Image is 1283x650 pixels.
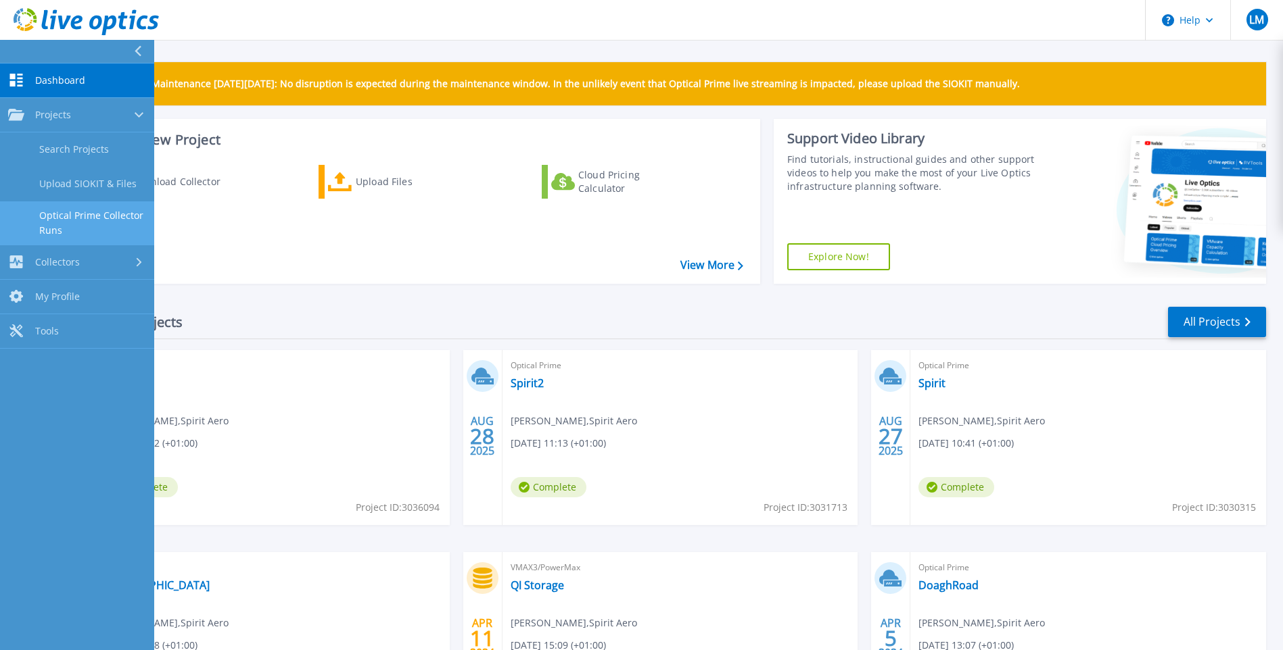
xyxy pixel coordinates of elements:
[918,560,1258,575] span: Optical Prime
[918,358,1258,373] span: Optical Prime
[542,165,693,199] a: Cloud Pricing Calculator
[918,578,979,592] a: DoaghRoad
[470,430,494,442] span: 28
[319,165,469,199] a: Upload Files
[511,376,544,390] a: Spirit2
[35,109,71,121] span: Projects
[1172,500,1256,515] span: Project ID: 3030315
[470,632,494,644] span: 11
[787,243,890,270] a: Explore Now!
[102,560,442,575] span: Optical Prime
[356,168,464,195] div: Upload Files
[1168,307,1266,337] a: All Projects
[102,358,442,373] span: Optical Prime
[469,411,495,461] div: AUG 2025
[918,616,1045,630] span: [PERSON_NAME] , Spirit Aero
[131,168,239,195] div: Download Collector
[511,560,850,575] span: VMAX3/PowerMax
[511,477,586,497] span: Complete
[96,165,247,199] a: Download Collector
[511,436,606,451] span: [DATE] 11:13 (+01:00)
[102,414,229,428] span: [PERSON_NAME] , Spirit Aero
[96,132,743,147] h3: Start a New Project
[918,376,946,390] a: Spirit
[511,414,637,428] span: [PERSON_NAME] , Spirit Aero
[101,78,1020,89] p: Scheduled Maintenance [DATE][DATE]: No disruption is expected during the maintenance window. In t...
[578,168,686,195] div: Cloud Pricing Calculator
[102,616,229,630] span: [PERSON_NAME] , Spirit Aero
[35,291,80,303] span: My Profile
[1249,14,1264,25] span: LM
[787,153,1038,193] div: Find tutorials, instructional guides and other support videos to help you make the most of your L...
[878,411,904,461] div: AUG 2025
[918,414,1045,428] span: [PERSON_NAME] , Spirit Aero
[885,632,897,644] span: 5
[511,578,564,592] a: QI Storage
[356,500,440,515] span: Project ID: 3036094
[764,500,847,515] span: Project ID: 3031713
[511,616,637,630] span: [PERSON_NAME] , Spirit Aero
[35,325,59,337] span: Tools
[102,578,210,592] a: [GEOGRAPHIC_DATA]
[35,74,85,86] span: Dashboard
[918,477,994,497] span: Complete
[918,436,1014,451] span: [DATE] 10:41 (+01:00)
[680,259,743,272] a: View More
[511,358,850,373] span: Optical Prime
[35,256,80,268] span: Collectors
[879,430,903,442] span: 27
[787,130,1038,147] div: Support Video Library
